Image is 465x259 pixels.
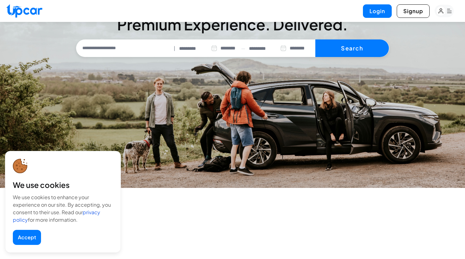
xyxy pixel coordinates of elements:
button: Login [363,4,392,18]
span: | [174,45,175,52]
img: cookie-icon.svg [13,159,28,174]
span: — [241,45,245,52]
div: We use cookies [13,180,113,190]
div: We use cookies to enhance your experience on our site. By accepting, you consent to their use. Re... [13,194,113,224]
button: Search [315,39,389,57]
button: Signup [397,4,430,18]
button: Accept [13,230,41,245]
h3: Premium Experience. Delivered. [76,17,389,32]
img: Upcar Logo [6,4,42,18]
